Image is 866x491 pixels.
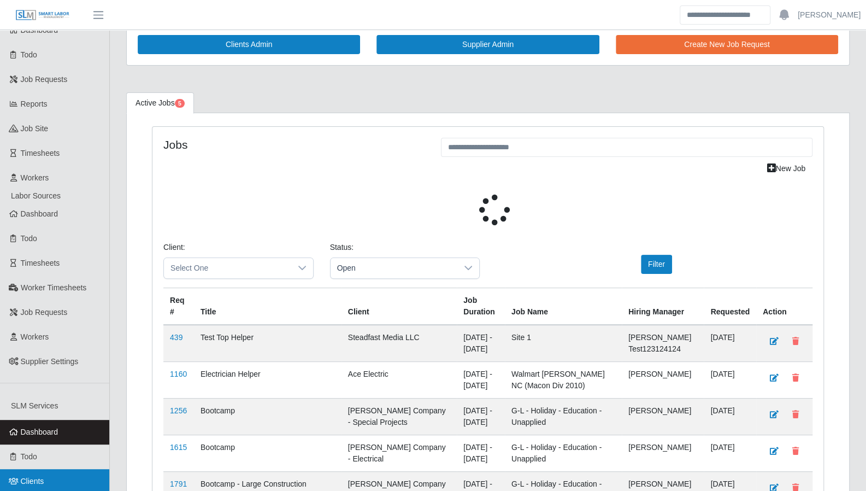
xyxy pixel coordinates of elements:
td: [PERSON_NAME] [622,435,704,471]
a: Create New Job Request [616,35,838,54]
th: Title [194,288,341,325]
td: Ace Electric [341,361,457,398]
a: Clients Admin [138,35,360,54]
span: Job Requests [21,75,68,84]
span: Labor Sources [11,191,61,200]
span: Job Requests [21,308,68,317]
span: Select One [164,258,291,278]
td: [PERSON_NAME] Company - Electrical [341,435,457,471]
td: [PERSON_NAME] [622,398,704,435]
th: Action [756,288,812,325]
a: 1615 [170,443,187,452]
span: Dashboard [21,209,58,218]
span: Todo [21,452,37,461]
a: 1256 [170,406,187,415]
input: Search [680,5,770,25]
a: Active Jobs [126,92,194,114]
a: Supplier Admin [376,35,599,54]
td: Electrician Helper [194,361,341,398]
th: Req # [163,288,194,325]
td: [DATE] [704,435,756,471]
img: SLM Logo [15,9,70,21]
a: 439 [170,333,182,342]
td: Site 1 [505,325,622,362]
td: [DATE] - [DATE] [457,435,505,471]
span: Workers [21,173,49,182]
td: G-L - Holiday - Education - Unapplied [505,435,622,471]
td: Bootcamp [194,398,341,435]
td: Bootcamp [194,435,341,471]
th: Requested [704,288,756,325]
a: 1160 [170,370,187,378]
td: Test Top Helper [194,325,341,362]
th: Job Name [505,288,622,325]
h4: Jobs [163,138,425,151]
span: Worker Timesheets [21,283,86,292]
a: [PERSON_NAME] [798,9,861,21]
span: Dashboard [21,428,58,436]
span: Workers [21,332,49,341]
td: [PERSON_NAME] Company - Special Projects [341,398,457,435]
th: Hiring Manager [622,288,704,325]
span: Todo [21,234,37,243]
th: Job Duration [457,288,505,325]
th: Client [341,288,457,325]
button: Filter [641,255,672,274]
td: Steadfast Media LLC [341,325,457,362]
td: [DATE] [704,325,756,362]
span: Timesheets [21,259,60,267]
a: New Job [760,159,812,178]
span: Reports [21,100,48,108]
span: Pending Jobs [175,99,185,108]
td: [PERSON_NAME] [622,361,704,398]
td: [PERSON_NAME] Test123124124 [622,325,704,362]
td: [DATE] [704,398,756,435]
span: Dashboard [21,26,58,34]
span: Supplier Settings [21,357,79,366]
span: SLM Services [11,401,58,410]
td: Walmart [PERSON_NAME] NC (Macon Div 2010) [505,361,622,398]
span: Todo [21,50,37,59]
td: [DATE] [704,361,756,398]
a: 1791 [170,480,187,488]
span: Clients [21,477,44,486]
td: [DATE] - [DATE] [457,361,505,398]
label: Client: [163,242,185,253]
label: Status: [330,242,354,253]
span: Open [331,258,458,278]
td: [DATE] - [DATE] [457,325,505,362]
span: Timesheets [21,149,60,157]
td: [DATE] - [DATE] [457,398,505,435]
span: job site [21,124,49,133]
td: G-L - Holiday - Education - Unapplied [505,398,622,435]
